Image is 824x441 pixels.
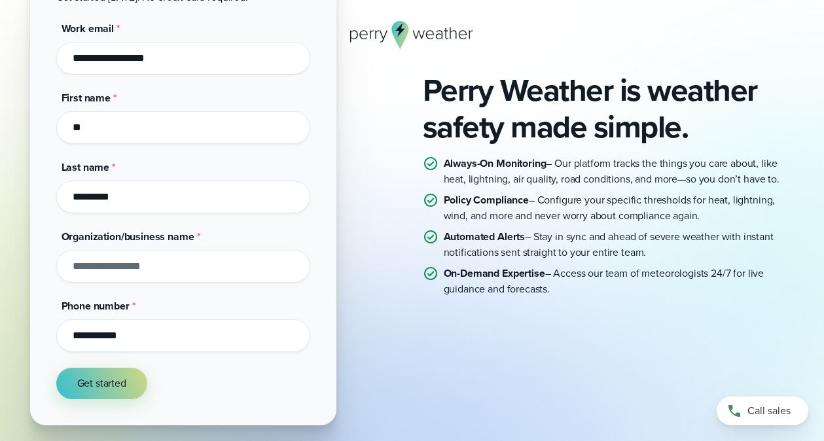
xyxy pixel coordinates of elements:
strong: On-Demand Expertise [444,266,545,281]
p: – Access our team of meteorologists 24/7 for live guidance and forecasts. [444,266,795,297]
p: – Configure your specific thresholds for heat, lightning, wind, and more and never worry about co... [444,192,795,224]
span: Last name [62,160,110,175]
span: Call sales [747,403,791,419]
a: Call sales [717,397,808,425]
span: Organization/business name [62,229,194,244]
button: Get started [56,368,147,399]
strong: Always-On Monitoring [444,156,546,171]
p: – Stay in sync and ahead of severe weather with instant notifications sent straight to your entir... [444,229,795,260]
strong: Automated Alerts [444,229,526,244]
h2: Perry Weather is weather safety made simple. [423,72,795,145]
p: – Our platform tracks the things you care about, like heat, lightning, air quality, road conditio... [444,156,795,187]
span: Phone number [62,298,130,313]
span: Get started [77,376,126,391]
span: First name [62,90,111,105]
strong: Policy Compliance [444,192,529,207]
